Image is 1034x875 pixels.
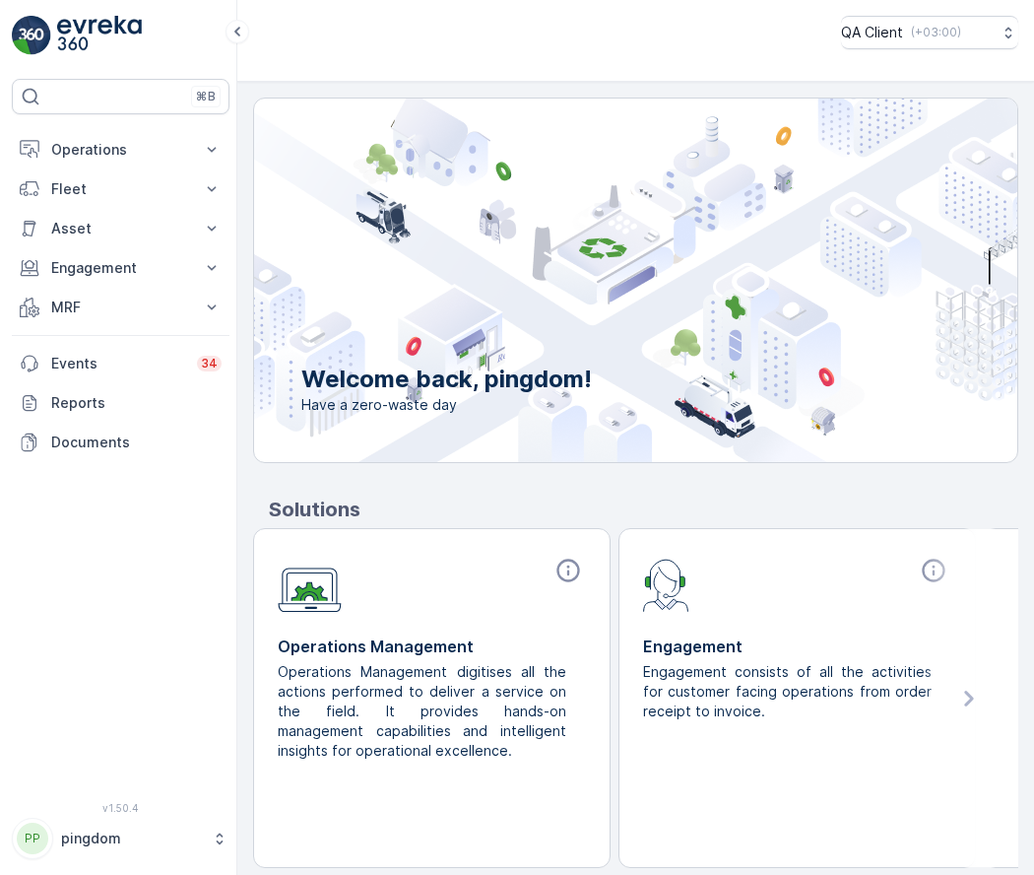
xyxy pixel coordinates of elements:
p: ( +03:00 ) [911,25,961,40]
p: Asset [51,219,190,238]
img: logo [12,16,51,55]
button: Asset [12,209,229,248]
p: Welcome back, pingdom! [301,364,592,395]
p: pingdom [61,829,202,848]
p: Solutions [269,495,1018,524]
button: MRF [12,288,229,327]
p: Engagement [51,258,190,278]
p: Documents [51,433,222,452]
a: Events34 [12,344,229,383]
button: PPpingdom [12,818,229,859]
p: Operations [51,140,190,160]
p: ⌘B [196,89,216,104]
a: Documents [12,423,229,462]
img: city illustration [165,99,1017,462]
img: logo_light-DOdMpM7g.png [57,16,142,55]
span: v 1.50.4 [12,802,229,814]
p: QA Client [841,23,903,42]
div: PP [17,823,48,854]
p: Engagement consists of all the activities for customer facing operations from order receipt to in... [643,662,936,721]
img: module-icon [643,557,689,612]
button: Operations [12,130,229,169]
p: Operations Management digitises all the actions performed to deliver a service on the field. It p... [278,662,570,761]
p: Operations Management [278,635,586,658]
p: Reports [51,393,222,413]
button: Fleet [12,169,229,209]
button: Engagement [12,248,229,288]
img: module-icon [278,557,342,613]
button: QA Client(+03:00) [841,16,1018,49]
p: Events [51,354,185,373]
p: Engagement [643,635,951,658]
p: 34 [201,356,218,371]
span: Have a zero-waste day [301,395,592,415]
a: Reports [12,383,229,423]
p: Fleet [51,179,190,199]
p: MRF [51,298,190,317]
